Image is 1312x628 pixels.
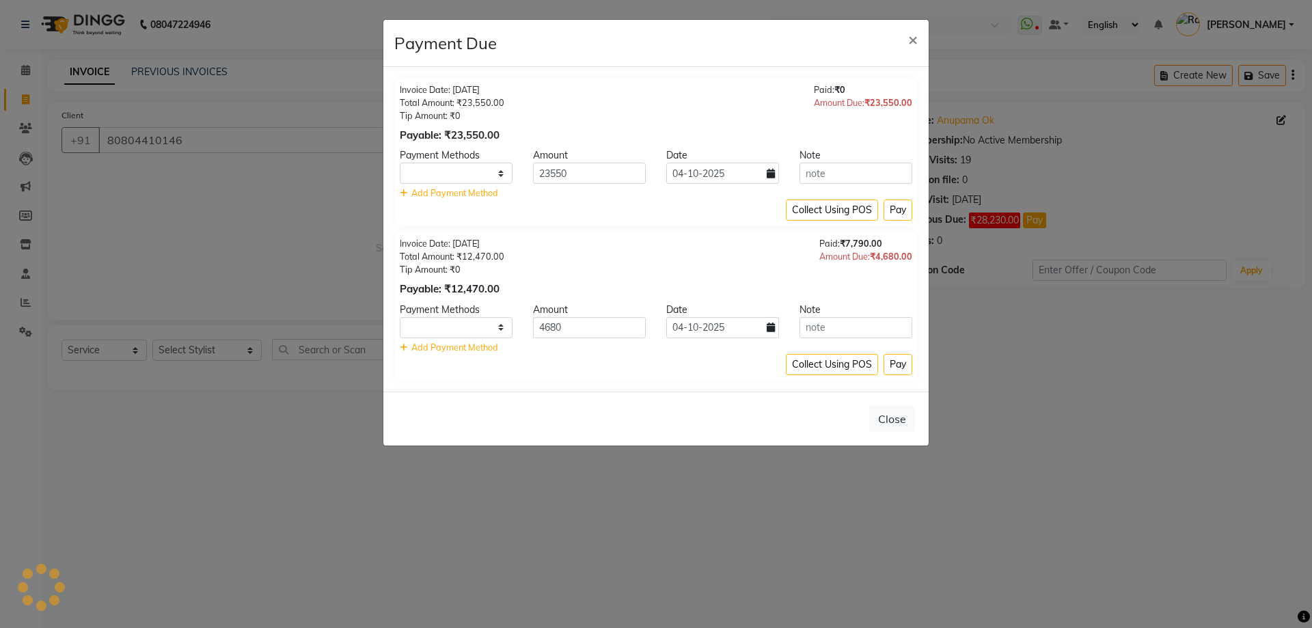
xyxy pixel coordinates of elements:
button: Collect Using POS [786,200,878,221]
button: Pay [884,354,912,375]
div: Note [789,303,922,317]
div: Date [656,148,789,163]
span: ₹4,680.00 [870,251,912,262]
div: Paid: [814,83,912,96]
span: ₹23,550.00 [864,97,912,108]
div: Amount [523,148,656,163]
span: ₹0 [834,84,845,95]
button: Collect Using POS [786,354,878,375]
div: Payable: ₹23,550.00 [400,128,504,144]
h4: Payment Due [394,31,497,55]
div: Amount [523,303,656,317]
span: Add Payment Method [411,342,498,353]
button: Pay [884,200,912,221]
div: Invoice Date: [DATE] [400,237,504,250]
div: Tip Amount: ₹0 [400,263,504,276]
div: Payment Methods [389,148,523,163]
div: Payment Methods [389,303,523,317]
div: Total Amount: ₹23,550.00 [400,96,504,109]
button: Close [869,406,915,432]
input: note [799,163,912,184]
span: ₹7,790.00 [840,238,882,249]
input: Amount [533,163,646,184]
span: × [908,29,918,49]
div: Tip Amount: ₹0 [400,109,504,122]
div: Total Amount: ₹12,470.00 [400,250,504,263]
input: yyyy-mm-dd [666,163,779,184]
input: Amount [533,317,646,338]
div: Payable: ₹12,470.00 [400,282,504,297]
div: Paid: [819,237,912,250]
div: Date [656,303,789,317]
div: Invoice Date: [DATE] [400,83,504,96]
div: Amount Due: [819,250,912,263]
div: Note [789,148,922,163]
span: Add Payment Method [411,187,498,198]
input: note [799,317,912,338]
input: yyyy-mm-dd [666,317,779,338]
div: Amount Due: [814,96,912,109]
button: Close [897,20,929,58]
